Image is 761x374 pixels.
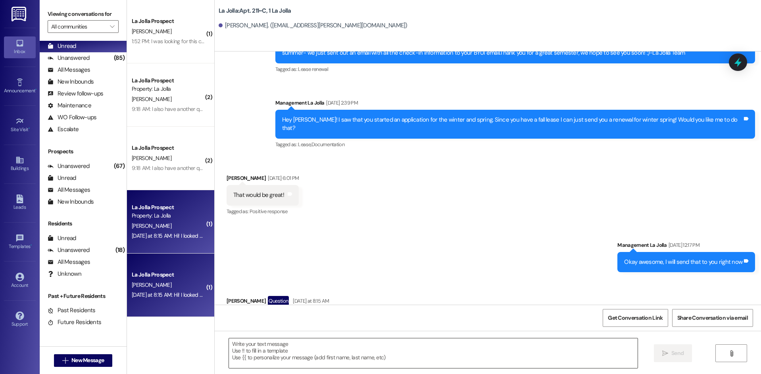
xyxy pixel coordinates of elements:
[112,52,127,64] div: (85)
[4,231,36,253] a: Templates •
[132,212,205,220] div: Property: La Jolla
[603,309,668,327] button: Get Conversation Link
[48,125,79,134] div: Escalate
[4,309,36,330] a: Support
[275,63,755,75] div: Tagged as:
[132,281,171,288] span: [PERSON_NAME]
[48,66,90,74] div: All Messages
[48,246,90,254] div: Unanswered
[132,155,171,162] span: [PERSON_NAME]
[48,186,90,194] div: All Messages
[4,114,36,136] a: Site Visit •
[282,116,742,133] div: Hey [PERSON_NAME]! I saw that you started an application for the winter and spring. Since you hav...
[71,356,104,364] span: New Message
[624,258,742,266] div: Okay awesome, I will send that to you right now
[132,85,205,93] div: Property: La Jolla
[48,270,81,278] div: Unknown
[662,350,668,357] i: 
[48,198,94,206] div: New Inbounds
[233,191,284,199] div: That would be great!
[227,174,299,185] div: [PERSON_NAME]
[132,17,205,25] div: La Jolla Prospect
[132,232,467,239] div: [DATE] at 8:15 AM: Hi! I looked at the lease and it says it is a year long lease. I just want for...
[40,219,127,228] div: Residents
[29,126,30,131] span: •
[132,76,205,85] div: La Jolla Prospect
[132,222,171,229] span: [PERSON_NAME]
[113,244,127,256] div: (18)
[4,153,36,175] a: Buildings
[268,296,289,306] div: Question
[250,208,288,215] span: Positive response
[4,36,36,58] a: Inbox
[617,241,755,252] div: Management La Jolla
[48,234,76,242] div: Unread
[654,344,692,362] button: Send
[219,7,291,15] b: La Jolla: Apt. 211~C, 1 La Jolla
[48,174,76,182] div: Unread
[110,23,114,30] i: 
[40,292,127,300] div: Past + Future Residents
[291,297,329,305] div: [DATE] at 8:15 AM
[4,192,36,214] a: Leads
[324,99,358,107] div: [DATE] 2:39 PM
[608,314,663,322] span: Get Conversation Link
[112,160,127,172] div: (67)
[298,141,311,148] span: Lease ,
[48,42,76,50] div: Unread
[219,21,407,30] div: [PERSON_NAME]. ([EMAIL_ADDRESS][PERSON_NAME][DOMAIN_NAME])
[48,306,96,315] div: Past Residents
[48,162,90,170] div: Unanswered
[54,354,113,367] button: New Message
[132,271,205,279] div: La Jolla Prospect
[62,357,68,364] i: 
[51,20,106,33] input: All communities
[31,242,32,248] span: •
[275,99,755,110] div: Management La Jolla
[132,291,467,298] div: [DATE] at 8:15 AM: Hi! I looked at the lease and it says it is a year long lease. I just want for...
[48,101,91,110] div: Maintenance
[275,139,755,150] div: Tagged as:
[728,350,734,357] i: 
[48,258,90,266] div: All Messages
[132,28,171,35] span: [PERSON_NAME]
[132,95,171,103] span: [PERSON_NAME]
[48,54,90,62] div: Unanswered
[12,7,28,21] img: ResiDesk Logo
[40,147,127,156] div: Prospects
[266,174,299,182] div: [DATE] 6:01 PM
[298,66,328,73] span: Lease renewal
[677,314,748,322] span: Share Conversation via email
[132,144,205,152] div: La Jolla Prospect
[311,141,345,148] span: Documentation
[48,8,119,20] label: Viewing conversations for
[132,203,205,212] div: La Jolla Prospect
[132,38,448,45] div: 1:52 PM: I was looking for this coming fall semester. I know it's really short notice. If there i...
[667,241,700,249] div: [DATE] 12:17 PM
[48,113,96,122] div: WO Follow-ups
[671,349,684,357] span: Send
[48,78,94,86] div: New Inbounds
[4,270,36,292] a: Account
[227,296,566,309] div: [PERSON_NAME]
[35,87,37,92] span: •
[227,206,299,217] div: Tagged as:
[48,318,101,326] div: Future Residents
[672,309,753,327] button: Share Conversation via email
[48,90,103,98] div: Review follow-ups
